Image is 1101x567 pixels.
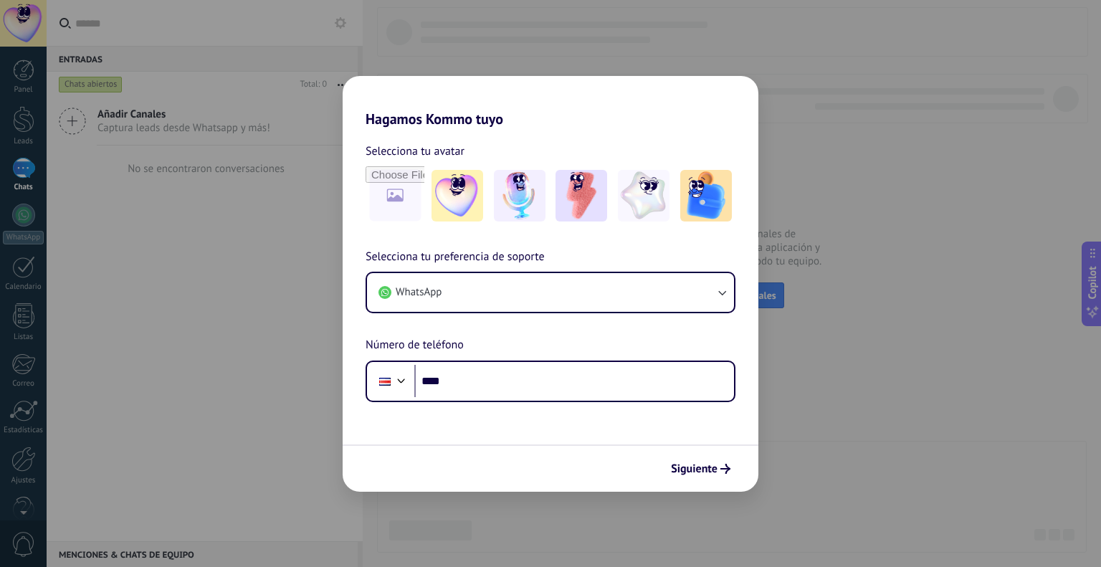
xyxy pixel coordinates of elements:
[680,170,732,221] img: -5.jpeg
[618,170,669,221] img: -4.jpeg
[371,366,399,396] div: Costa Rica: + 506
[367,273,734,312] button: WhatsApp
[494,170,545,221] img: -2.jpeg
[366,336,464,355] span: Número de teléfono
[432,170,483,221] img: -1.jpeg
[343,76,758,128] h2: Hagamos Kommo tuyo
[366,142,464,161] span: Selecciona tu avatar
[556,170,607,221] img: -3.jpeg
[664,457,737,481] button: Siguiente
[396,285,442,300] span: WhatsApp
[366,248,545,267] span: Selecciona tu preferencia de soporte
[671,464,718,474] span: Siguiente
